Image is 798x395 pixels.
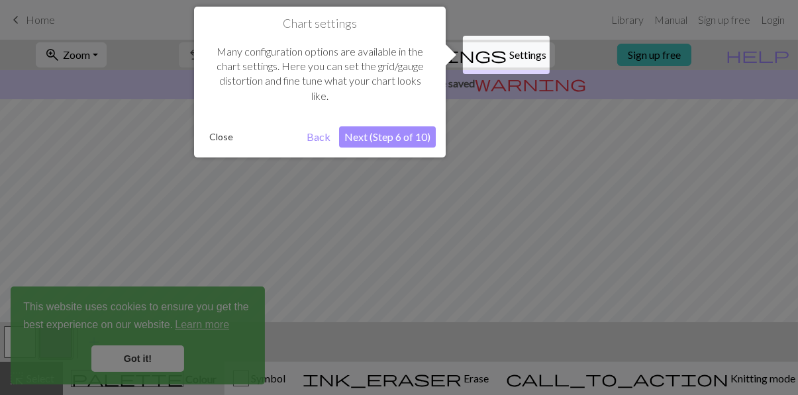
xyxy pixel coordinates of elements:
[204,17,436,31] h1: Chart settings
[204,127,238,147] button: Close
[339,126,436,148] button: Next (Step 6 of 10)
[301,126,336,148] button: Back
[204,31,436,117] div: Many configuration options are available in the chart settings. Here you can set the grid/gauge d...
[194,7,446,157] div: Chart settings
